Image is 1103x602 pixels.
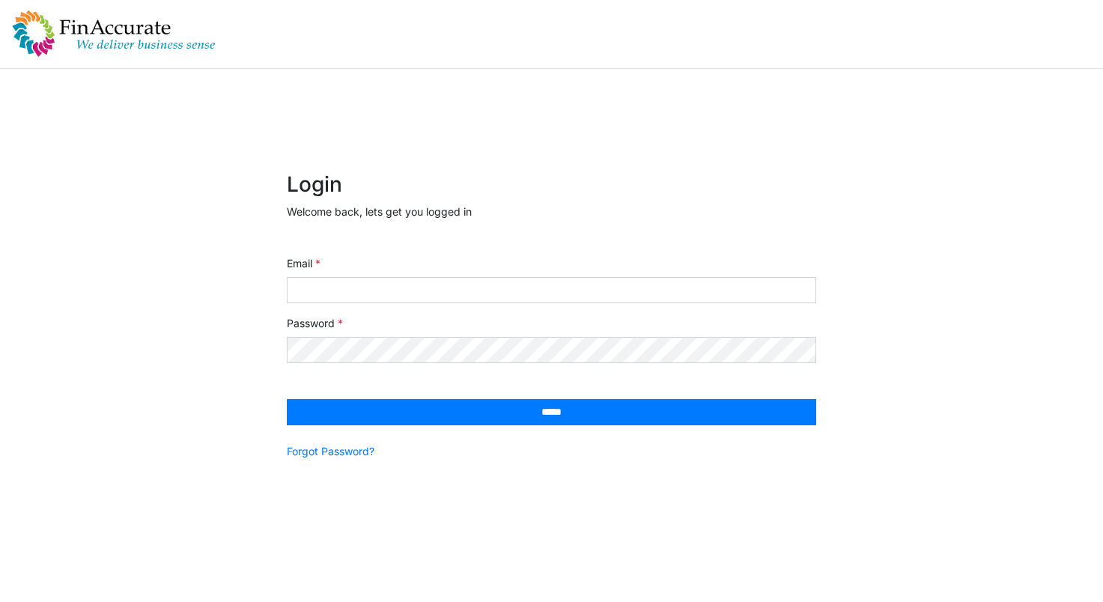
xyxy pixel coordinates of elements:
label: Password [287,315,343,331]
h2: Login [287,172,816,198]
img: spp logo [12,10,216,58]
label: Email [287,255,320,271]
a: Forgot Password? [287,443,374,459]
p: Welcome back, lets get you logged in [287,204,816,219]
